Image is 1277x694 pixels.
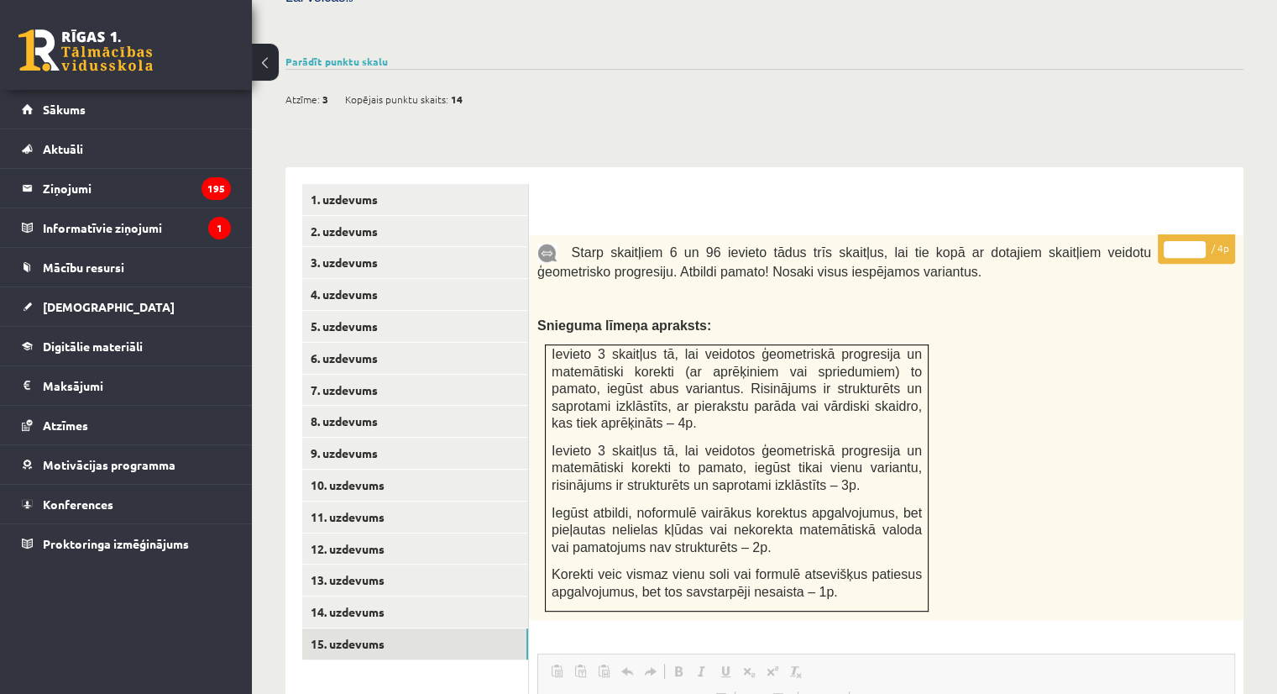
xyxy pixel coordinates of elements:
[285,87,320,112] span: Atzīme:
[615,660,639,682] a: Undo (Ctrl+Z)
[302,343,528,374] a: 6. uzdevums
[322,87,328,112] span: 3
[714,660,737,682] a: Underline (Ctrl+U)
[345,87,448,112] span: Kopējais punktu skaits:
[43,497,113,512] span: Konferences
[43,366,231,405] legend: Maksājumi
[43,260,124,275] span: Mācību resursi
[302,597,528,628] a: 14. uzdevums
[537,318,711,333] span: Snieguma līmeņa apraksts:
[552,567,922,599] span: Korekti veic vismaz vienu soli vai formulē atsevišķus patiesus apgalvojumus, bet tos savstarpēji ...
[552,347,922,430] span: Ievieto 3 skaitļus tā, lai veidotos ģeometriskā progresija un matemātiski korekti (ar aprēķiniem ...
[552,444,922,492] span: Ievieto 3 skaitļus tā, lai veidotos ģeometriskā progresija un matemātiski korekti to pamato, iegū...
[201,177,231,200] i: 195
[43,299,175,314] span: [DEMOGRAPHIC_DATA]
[22,169,231,208] a: Ziņojumi195
[546,208,552,214] img: Balts.png
[43,208,231,247] legend: Informatīvie ziņojumi
[1158,234,1235,264] p: / 4p
[17,17,679,62] body: Rich Text Editor, wiswyg-editor-user-answer-47433837809360
[667,660,690,682] a: Bold (Ctrl+B)
[302,502,528,533] a: 11. uzdevums
[22,327,231,365] a: Digitālie materiāli
[552,506,922,555] span: Iegūst atbildi, noformulē vairākus korektus apgalvojumus, bet pieļautas nelielas kļūdas vai nekor...
[568,660,592,682] a: Paste as plain text (Ctrl+Shift+V)
[592,660,615,682] a: Paste from Word
[302,628,528,660] a: 15. uzdevums
[302,279,528,310] a: 4. uzdevums
[784,660,808,682] a: Remove Format
[43,418,88,433] span: Atzīmes
[43,339,143,354] span: Digitālie materiāli
[302,247,528,278] a: 3. uzdevums
[537,244,557,263] img: 9k=
[302,406,528,437] a: 8. uzdevums
[639,660,662,682] a: Redo (Ctrl+Y)
[537,245,1151,279] span: Starp skaitļiem 6 un 96 ievieto tādus trīs skaitļus, lai tie kopā ar dotajiem skaitļiem veidotu ģ...
[22,208,231,247] a: Informatīvie ziņojumi1
[302,534,528,565] a: 12. uzdevums
[302,470,528,501] a: 10. uzdevums
[22,248,231,287] a: Mācību resursi
[285,55,388,68] a: Parādīt punktu skalu
[22,366,231,405] a: Maksājumi
[22,287,231,326] a: [DEMOGRAPHIC_DATA]
[690,660,714,682] a: Italic (Ctrl+I)
[43,141,83,156] span: Aktuāli
[302,184,528,215] a: 1. uzdevums
[22,524,231,563] a: Proktoringa izmēģinājums
[22,445,231,484] a: Motivācijas programma
[208,217,231,239] i: 1
[43,102,86,117] span: Sākums
[43,457,175,472] span: Motivācijas programma
[18,29,153,71] a: Rīgas 1. Tālmācības vidusskola
[302,311,528,342] a: 5. uzdevums
[43,169,231,208] legend: Ziņojumi
[545,660,568,682] a: Paste (Ctrl+V)
[22,485,231,523] a: Konferences
[22,90,231,129] a: Sākums
[302,216,528,247] a: 2. uzdevums
[22,406,231,444] a: Atzīmes
[737,660,761,682] a: Subscript
[451,87,463,112] span: 14
[22,129,231,168] a: Aktuāli
[43,536,189,551] span: Proktoringa izmēģinājums
[302,375,528,406] a: 7. uzdevums
[302,438,528,469] a: 9. uzdevums
[302,565,528,596] a: 13. uzdevums
[761,660,784,682] a: Superscript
